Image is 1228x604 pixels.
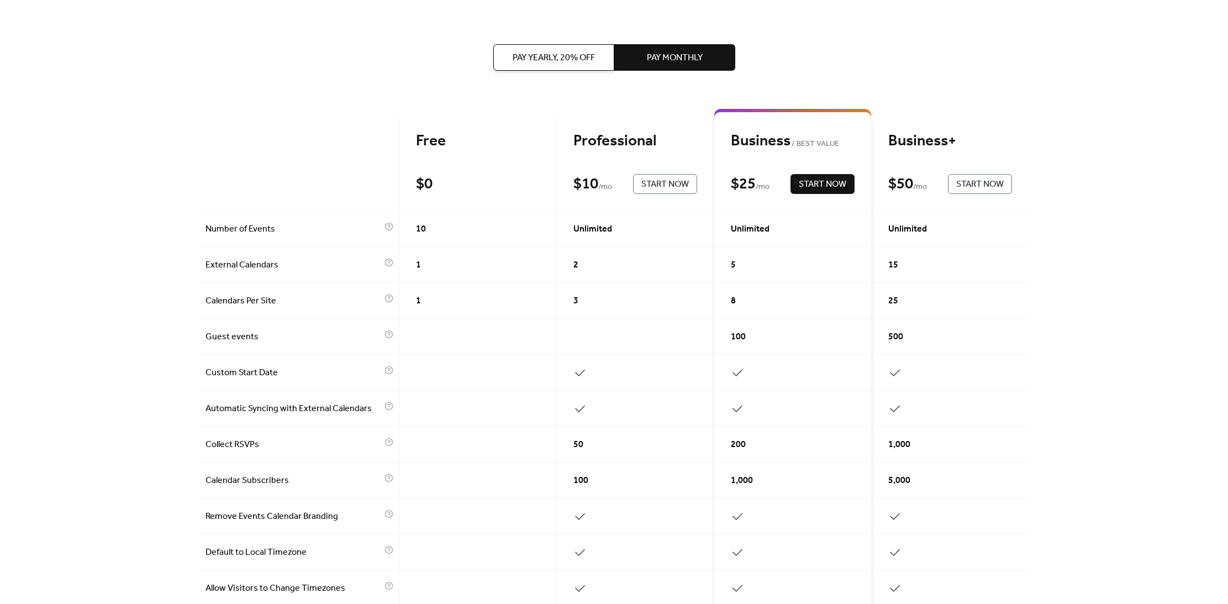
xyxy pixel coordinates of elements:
[633,174,697,194] button: Start Now
[790,138,840,151] span: BEST VALUE
[416,132,540,151] div: Free
[573,132,697,151] div: Professional
[614,44,735,71] button: Pay Monthly
[790,174,855,194] button: Start Now
[888,474,910,487] span: 5,000
[573,438,583,451] span: 50
[888,175,913,194] div: $ 50
[888,295,898,308] span: 25
[205,402,382,416] span: Automatic Syncing with External Calendars
[731,132,855,151] div: Business
[731,474,753,487] span: 1,000
[493,44,614,71] button: Pay Yearly, 20% off
[888,259,898,272] span: 15
[416,295,421,308] span: 1
[205,438,382,451] span: Collect RSVPs
[205,259,382,272] span: External Calendars
[647,51,703,65] span: Pay Monthly
[573,295,578,308] span: 3
[799,178,846,191] span: Start Now
[205,295,382,308] span: Calendars Per Site
[205,366,382,380] span: Custom Start Date
[731,295,736,308] span: 8
[598,181,612,194] span: / mo
[416,175,433,194] div: $ 0
[731,175,756,194] div: $ 25
[756,181,770,194] span: / mo
[956,178,1004,191] span: Start Now
[731,330,746,344] span: 100
[888,132,1012,151] div: Business+
[513,51,595,65] span: Pay Yearly, 20% off
[205,510,382,523] span: Remove Events Calendar Branding
[573,175,598,194] div: $ 10
[416,223,426,236] span: 10
[913,181,927,194] span: / mo
[731,259,736,272] span: 5
[573,474,588,487] span: 100
[888,438,910,451] span: 1,000
[948,174,1012,194] button: Start Now
[573,223,612,236] span: Unlimited
[641,178,689,191] span: Start Now
[205,546,382,559] span: Default to Local Timezone
[573,259,578,272] span: 2
[731,223,770,236] span: Unlimited
[888,223,927,236] span: Unlimited
[205,474,382,487] span: Calendar Subscribers
[416,259,421,272] span: 1
[888,330,903,344] span: 500
[205,330,382,344] span: Guest events
[205,582,382,595] span: Allow Visitors to Change Timezones
[205,223,382,236] span: Number of Events
[731,438,746,451] span: 200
